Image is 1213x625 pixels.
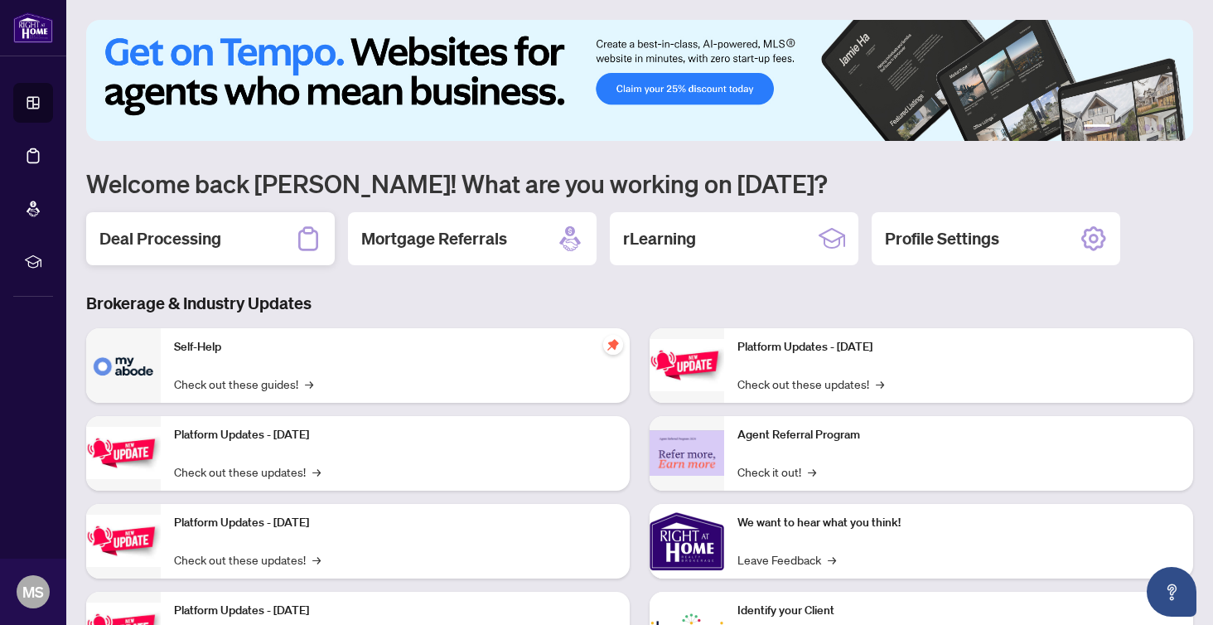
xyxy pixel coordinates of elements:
[86,328,161,403] img: Self-Help
[1157,124,1163,131] button: 5
[1130,124,1137,131] button: 3
[603,335,623,355] span: pushpin
[876,375,884,393] span: →
[808,463,816,481] span: →
[1117,124,1124,131] button: 2
[22,580,44,603] span: MS
[174,338,616,356] p: Self-Help
[174,514,616,532] p: Platform Updates - [DATE]
[174,602,616,620] p: Platform Updates - [DATE]
[99,227,221,250] h2: Deal Processing
[312,550,321,569] span: →
[86,20,1193,141] img: Slide 0
[86,167,1193,199] h1: Welcome back [PERSON_NAME]! What are you working on [DATE]?
[650,504,724,579] img: We want to hear what you think!
[86,515,161,567] img: Platform Updates - July 21, 2025
[885,227,999,250] h2: Profile Settings
[650,339,724,391] img: Platform Updates - June 23, 2025
[174,426,616,444] p: Platform Updates - [DATE]
[650,430,724,476] img: Agent Referral Program
[361,227,507,250] h2: Mortgage Referrals
[623,227,696,250] h2: rLearning
[86,427,161,479] img: Platform Updates - September 16, 2025
[737,602,1180,620] p: Identify your Client
[1084,124,1110,131] button: 1
[13,12,53,43] img: logo
[737,463,816,481] a: Check it out!→
[1147,567,1196,617] button: Open asap
[305,375,313,393] span: →
[1143,124,1150,131] button: 4
[174,550,321,569] a: Check out these updates!→
[174,463,321,481] a: Check out these updates!→
[737,550,836,569] a: Leave Feedback→
[174,375,313,393] a: Check out these guides!→
[312,463,321,481] span: →
[86,292,1193,315] h3: Brokerage & Industry Updates
[737,338,1180,356] p: Platform Updates - [DATE]
[737,375,884,393] a: Check out these updates!→
[737,426,1180,444] p: Agent Referral Program
[828,550,836,569] span: →
[737,514,1180,532] p: We want to hear what you think!
[1170,124,1177,131] button: 6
